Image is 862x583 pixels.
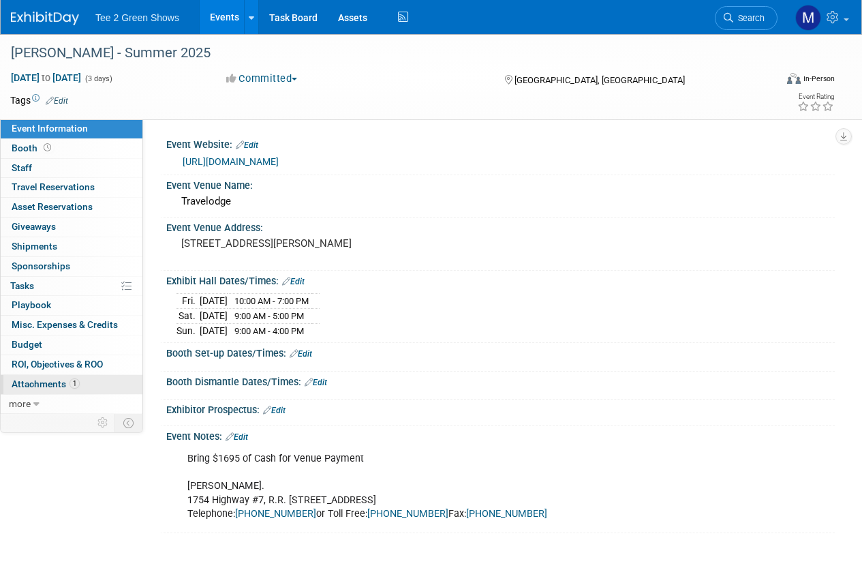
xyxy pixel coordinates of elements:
[236,140,258,150] a: Edit
[12,359,103,370] span: ROI, Objectives & ROO
[10,72,82,84] span: [DATE] [DATE]
[12,260,70,271] span: Sponsorships
[787,73,801,84] img: Format-Inperson.png
[12,319,118,330] span: Misc. Expenses & Credits
[166,426,835,444] div: Event Notes:
[200,294,228,309] td: [DATE]
[91,414,115,432] td: Personalize Event Tab Strip
[714,71,835,91] div: Event Format
[1,198,142,217] a: Asset Reservations
[1,375,142,394] a: Attachments1
[6,41,765,65] div: [PERSON_NAME] - Summer 2025
[12,221,56,232] span: Giveaways
[803,74,835,84] div: In-Person
[733,13,765,23] span: Search
[10,93,68,107] td: Tags
[41,143,54,153] span: Booth not reserved yet
[40,72,52,83] span: to
[176,309,200,324] td: Sat.
[12,241,57,252] span: Shipments
[84,74,112,83] span: (3 days)
[200,309,228,324] td: [DATE]
[9,398,31,409] span: more
[305,378,327,387] a: Edit
[166,175,835,192] div: Event Venue Name:
[70,378,80,389] span: 1
[12,378,80,389] span: Attachments
[234,326,304,336] span: 9:00 AM - 4:00 PM
[12,181,95,192] span: Travel Reservations
[12,162,32,173] span: Staff
[263,406,286,415] a: Edit
[1,316,142,335] a: Misc. Expenses & Credits
[1,139,142,158] a: Booth
[1,277,142,296] a: Tasks
[12,339,42,350] span: Budget
[166,343,835,361] div: Booth Set-up Dates/Times:
[1,355,142,374] a: ROI, Objectives & ROO
[166,372,835,389] div: Booth Dismantle Dates/Times:
[1,296,142,315] a: Playbook
[12,123,88,134] span: Event Information
[715,6,778,30] a: Search
[12,201,93,212] span: Asset Reservations
[1,335,142,355] a: Budget
[200,323,228,338] td: [DATE]
[1,159,142,178] a: Staff
[166,271,835,288] div: Exhibit Hall Dates/Times:
[234,311,304,321] span: 9:00 AM - 5:00 PM
[12,299,51,310] span: Playbook
[226,432,248,442] a: Edit
[221,72,303,86] button: Committed
[795,5,821,31] img: Michael Kruger
[166,134,835,152] div: Event Website:
[290,349,312,359] a: Edit
[1,395,142,414] a: more
[1,237,142,256] a: Shipments
[12,143,54,153] span: Booth
[181,237,430,250] pre: [STREET_ADDRESS][PERSON_NAME]
[1,218,142,237] a: Giveaways
[178,445,703,527] div: Bring $1695 of Cash for Venue Payment [PERSON_NAME]. 1754 Highway #7, R.R. [STREET_ADDRESS] Telep...
[1,119,142,138] a: Event Information
[1,257,142,276] a: Sponsorships
[166,218,835,235] div: Event Venue Address:
[176,191,825,212] div: Travelodge
[234,296,309,306] span: 10:00 AM - 7:00 PM
[11,12,79,25] img: ExhibitDay
[176,323,200,338] td: Sun.
[95,12,179,23] span: Tee 2 Green Shows
[183,156,279,167] a: [URL][DOMAIN_NAME]
[46,96,68,106] a: Edit
[367,508,448,520] a: [PHONE_NUMBER]
[466,508,547,520] a: [PHONE_NUMBER]
[282,277,305,286] a: Edit
[1,178,142,197] a: Travel Reservations
[514,75,685,85] span: [GEOGRAPHIC_DATA], [GEOGRAPHIC_DATA]
[176,294,200,309] td: Fri.
[166,400,835,417] div: Exhibitor Prospectus:
[115,414,143,432] td: Toggle Event Tabs
[797,93,834,100] div: Event Rating
[10,280,34,291] span: Tasks
[235,508,316,520] a: [PHONE_NUMBER]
